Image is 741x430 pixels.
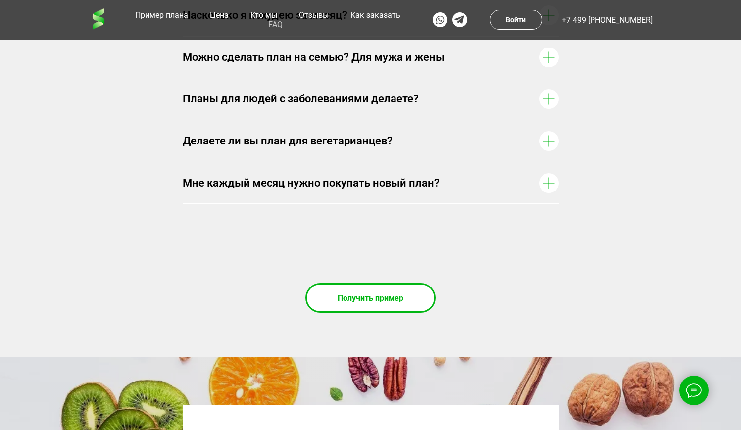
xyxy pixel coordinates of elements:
[266,20,285,29] a: FAQ
[183,176,534,191] div: Мне каждый месяц нужно покупать новый план?
[506,11,526,28] td: Войти
[296,10,331,20] a: Отзывы
[183,50,534,65] div: Можно сделать план на семью? Для мужа и жены
[490,10,542,30] a: Войти
[562,15,653,25] a: +7 499 [PHONE_NUMBER]
[248,10,280,20] a: Кто мы
[305,283,436,313] a: Получить пример
[183,134,534,148] div: Делаете ли вы план для вегетарианцев?
[348,10,403,20] a: Как заказать
[133,10,191,20] a: Пример плана
[183,92,534,106] div: Планы для людей с заболеваниями делаете?
[207,10,231,20] a: Цена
